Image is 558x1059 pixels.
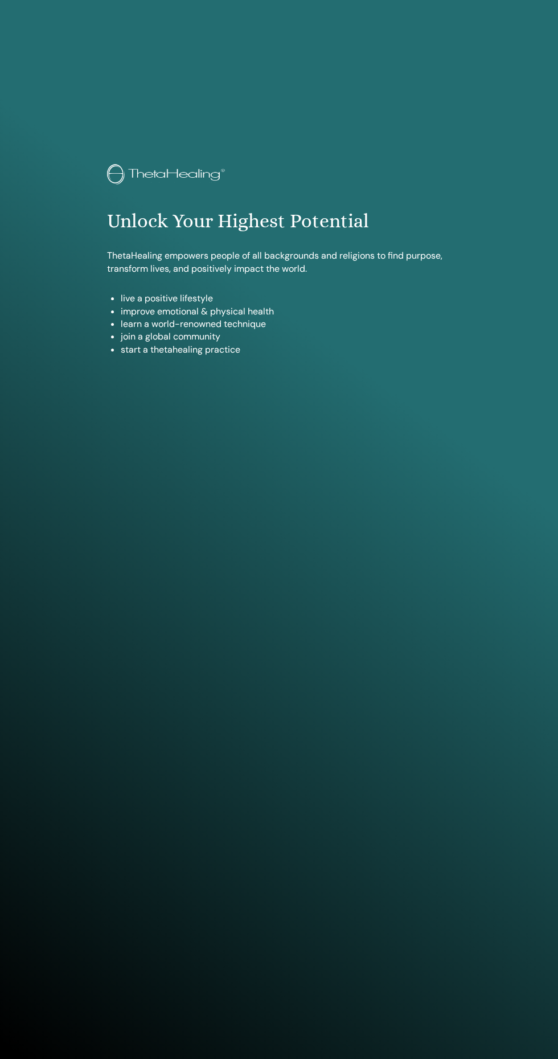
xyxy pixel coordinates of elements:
[121,305,450,318] li: improve emotional & physical health
[107,250,450,275] p: ThetaHealing empowers people of all backgrounds and religions to find purpose, transform lives, a...
[121,330,450,343] li: join a global community
[121,318,450,330] li: learn a world-renowned technique
[121,344,450,356] li: start a thetahealing practice
[121,292,450,305] li: live a positive lifestyle
[107,210,450,233] h1: Unlock Your Highest Potential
